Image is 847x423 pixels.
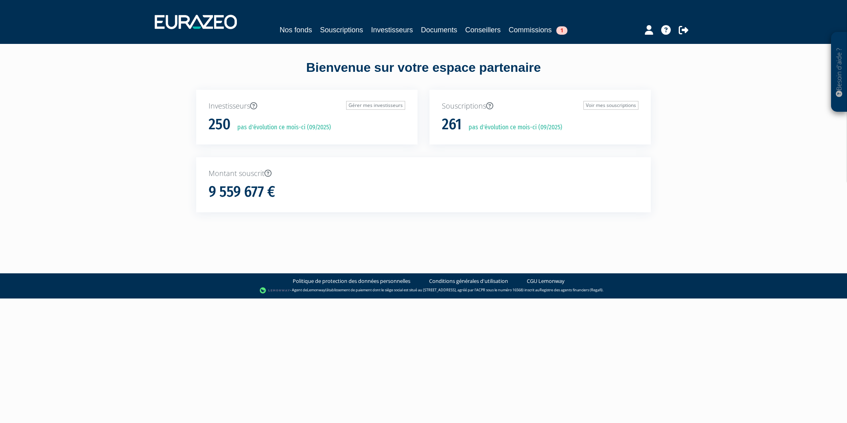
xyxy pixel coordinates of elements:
a: CGU Lemonway [527,277,565,285]
h1: 9 559 677 € [209,184,275,200]
h1: 261 [442,116,462,133]
span: 1 [556,26,567,35]
a: Souscriptions [320,24,363,36]
a: Documents [421,24,457,36]
a: Conditions générales d'utilisation [429,277,508,285]
img: 1732889491-logotype_eurazeo_blanc_rvb.png [155,15,237,29]
p: pas d'évolution ce mois-ci (09/2025) [232,123,331,132]
p: Souscriptions [442,101,638,111]
div: - Agent de (établissement de paiement dont le siège social est situé au [STREET_ADDRESS], agréé p... [8,287,839,295]
a: Lemonway [307,287,325,293]
h1: 250 [209,116,230,133]
p: Besoin d'aide ? [835,36,844,108]
a: Conseillers [465,24,501,36]
a: Politique de protection des données personnelles [293,277,410,285]
a: Investisseurs [371,24,413,36]
p: Investisseurs [209,101,405,111]
div: Bienvenue sur votre espace partenaire [190,59,657,90]
p: pas d'évolution ce mois-ci (09/2025) [463,123,562,132]
a: Commissions1 [509,24,567,36]
a: Nos fonds [280,24,312,36]
img: logo-lemonway.png [260,287,290,295]
a: Gérer mes investisseurs [346,101,405,110]
a: Registre des agents financiers (Regafi) [540,287,603,293]
p: Montant souscrit [209,168,638,179]
a: Voir mes souscriptions [583,101,638,110]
